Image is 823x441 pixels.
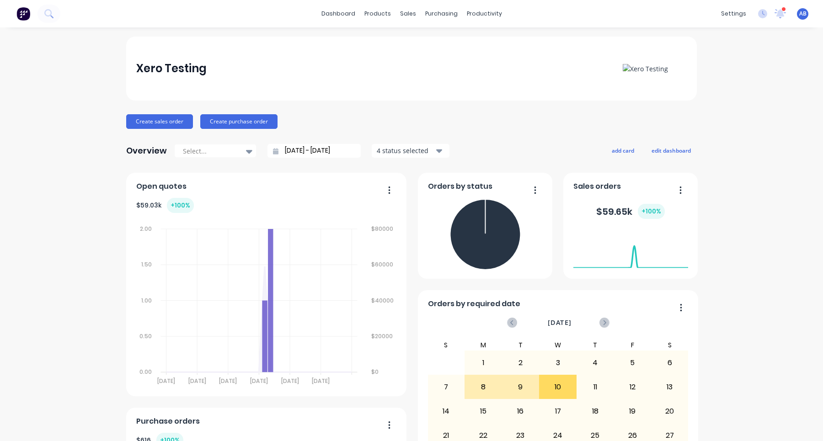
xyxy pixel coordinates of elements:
button: Create sales order [126,114,193,129]
span: Sales orders [573,181,621,192]
div: productivity [462,7,507,21]
div: 7 [428,376,465,398]
div: 13 [652,376,688,398]
div: purchasing [421,7,462,21]
div: sales [395,7,421,21]
div: + 100 % [638,204,665,219]
span: Purchase orders [136,416,200,427]
div: T [502,340,540,351]
button: edit dashboard [646,144,697,156]
div: 15 [465,400,502,423]
tspan: $0 [372,368,379,376]
div: $ 59.03k [136,198,194,213]
tspan: 0.50 [139,332,151,340]
tspan: 1.00 [141,297,151,304]
div: 16 [502,400,539,423]
span: Open quotes [136,181,187,192]
div: S [428,340,465,351]
img: Xero Testing [623,64,668,74]
tspan: [DATE] [219,377,237,385]
div: 1 [465,351,502,374]
tspan: $20000 [372,332,393,340]
tspan: [DATE] [312,377,330,385]
div: M [465,340,502,351]
img: Factory [16,7,30,21]
div: S [651,340,689,351]
div: 2 [502,351,539,374]
div: 11 [577,376,614,398]
tspan: [DATE] [250,377,268,385]
div: T [577,340,614,351]
div: F [614,340,651,351]
button: add card [606,144,640,156]
div: 19 [614,400,651,423]
tspan: $40000 [372,297,394,304]
span: AB [799,10,807,18]
div: 12 [614,376,651,398]
div: $ 59.65k [596,204,665,219]
tspan: [DATE] [281,377,299,385]
div: 4 status selected [377,146,434,155]
div: products [360,7,395,21]
button: 4 status selected [372,144,449,158]
div: 6 [652,351,688,374]
tspan: 1.50 [141,260,151,268]
tspan: $80000 [372,225,394,233]
div: 20 [652,400,688,423]
span: [DATE] [548,318,572,328]
tspan: $60000 [372,260,394,268]
span: Orders by required date [428,298,520,309]
div: 17 [540,400,576,423]
tspan: 2.00 [139,225,151,233]
div: W [539,340,577,351]
div: 14 [428,400,465,423]
div: 3 [540,351,576,374]
div: 9 [502,376,539,398]
div: Xero Testing [136,59,207,78]
a: dashboard [317,7,360,21]
div: 10 [540,376,576,398]
div: 4 [577,351,614,374]
tspan: [DATE] [157,377,175,385]
div: 5 [614,351,651,374]
div: settings [716,7,751,21]
tspan: 0.00 [139,368,151,376]
tspan: [DATE] [188,377,206,385]
div: Overview [126,142,167,160]
div: + 100 % [167,198,194,213]
div: 18 [577,400,614,423]
button: Create purchase order [200,114,278,129]
span: Orders by status [428,181,492,192]
div: 8 [465,376,502,398]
